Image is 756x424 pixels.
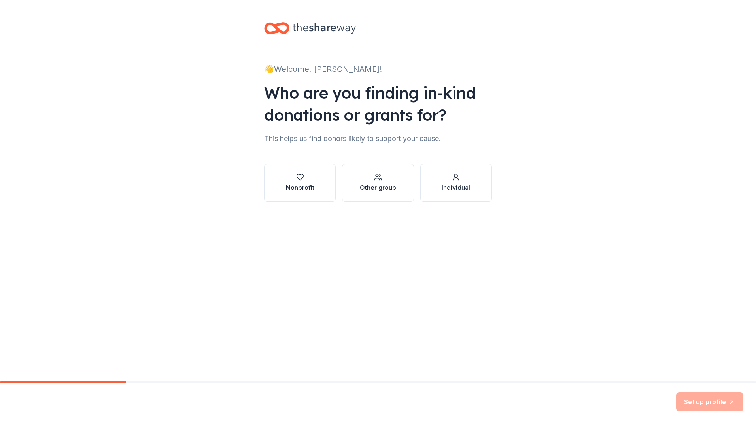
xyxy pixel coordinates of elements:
div: Who are you finding in-kind donations or grants for? [264,82,492,126]
div: 👋 Welcome, [PERSON_NAME]! [264,63,492,75]
button: Other group [342,164,414,202]
div: Nonprofit [286,183,314,192]
div: Individual [442,183,470,192]
button: Individual [420,164,492,202]
div: Other group [360,183,396,192]
div: This helps us find donors likely to support your cause. [264,132,492,145]
button: Nonprofit [264,164,336,202]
